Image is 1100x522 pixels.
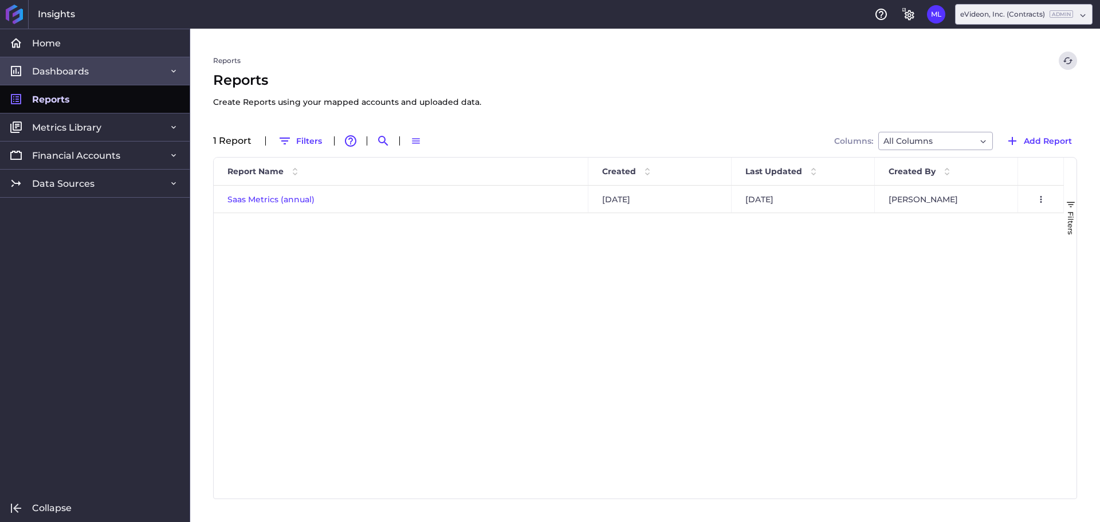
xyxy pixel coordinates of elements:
[213,70,481,109] span: Reports
[32,178,95,190] span: Data Sources
[32,150,120,162] span: Financial Accounts
[32,121,101,134] span: Metrics Library
[883,134,933,148] span: All Columns
[745,166,802,176] span: Last Updated
[899,5,918,23] button: General Settings
[32,93,70,105] span: Reports
[214,186,1064,213] div: Press SPACE to select this row.
[374,132,392,150] button: Search by
[960,9,1073,19] div: eVideon, Inc. (Contracts)
[1032,190,1050,209] button: User Menu
[1059,52,1077,70] button: Refresh
[1066,211,1075,235] span: Filters
[32,65,89,77] span: Dashboards
[32,37,61,49] span: Home
[227,194,315,205] a: Saas Metrics (annual)
[1050,10,1073,18] ins: Admin
[955,4,1093,25] div: Dropdown select
[213,56,241,66] a: Reports
[927,5,945,23] button: User Menu
[32,502,72,514] span: Collapse
[834,137,873,145] span: Columns:
[878,132,993,150] div: Dropdown select
[273,132,327,150] button: Filters
[732,186,875,213] div: [DATE]
[889,166,936,176] span: Created By
[1000,132,1077,150] button: Add Report
[875,186,1018,213] div: [PERSON_NAME]
[588,186,732,213] div: [DATE]
[213,95,481,109] p: Create Reports using your mapped accounts and uploaded data.
[213,136,258,146] div: 1 Report
[602,166,636,176] span: Created
[227,166,284,176] span: Report Name
[872,5,890,23] button: Help
[1024,135,1072,147] span: Add Report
